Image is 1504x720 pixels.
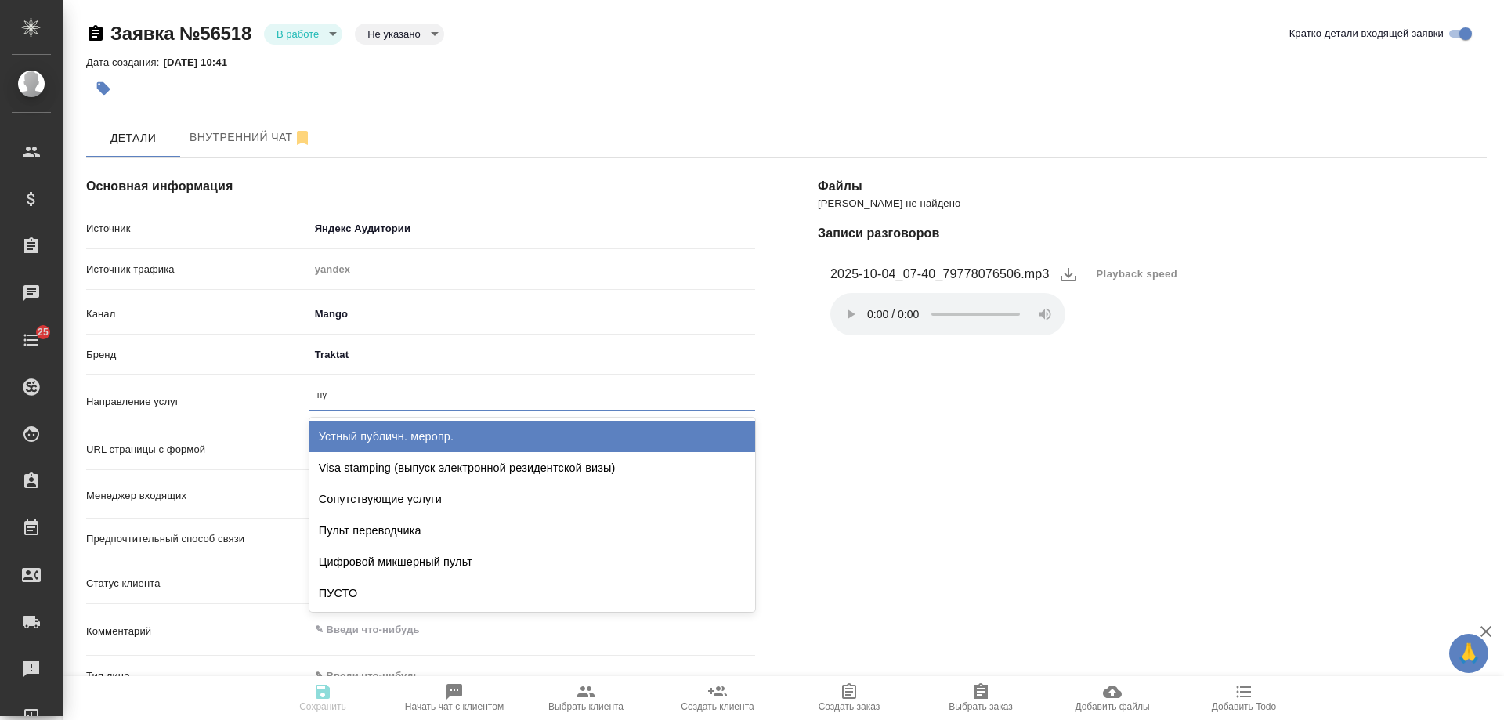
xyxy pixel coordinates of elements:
[309,452,755,483] div: Visa stamping (выпуск электронной резидентской визы)
[309,215,755,242] div: Яндекс Аудитории
[315,668,588,684] div: ✎ Введи что-нибудь
[818,196,1487,212] p: [PERSON_NAME] не найдено
[86,531,309,547] p: Предпочтительный способ связи
[86,24,105,43] button: Скопировать ссылку
[309,483,755,515] div: Сопутствующие услуги
[264,24,342,45] div: В работе
[949,701,1012,712] span: Выбрать заказ
[86,347,309,363] p: Бренд
[96,128,171,148] span: Детали
[4,320,59,360] a: 25
[681,701,754,712] span: Создать клиента
[272,27,324,41] button: В работе
[405,701,504,712] span: Начать чат с клиентом
[86,221,309,237] p: Источник
[1087,257,1188,291] button: Playback
[1212,701,1276,712] span: Добавить Todo
[86,488,309,504] p: Менеджер входящих
[309,421,755,452] div: Устный публичн. меропр.
[86,442,309,458] p: URL страницы с формой
[1075,701,1149,712] span: Добавить файлы
[830,265,1050,284] figcaption: 2025-10-04_07-40_79778076506.mp3
[309,546,755,577] div: Цифровой микшерный пульт
[389,676,520,720] button: Начать чат с клиентом
[86,56,163,68] p: Дата создания:
[28,324,58,340] span: 25
[86,394,309,410] p: Направление услуг
[86,262,309,277] p: Источник трафика
[257,676,389,720] button: Сохранить
[520,676,652,720] button: Выбрать клиента
[163,56,239,68] p: [DATE] 10:41
[86,576,309,592] p: Статус клиента
[299,701,346,712] span: Сохранить
[309,342,755,368] div: Traktat
[293,128,312,147] svg: Отписаться
[190,128,312,147] span: Внутренний чат
[652,676,783,720] button: Создать клиента
[548,701,624,712] span: Выбрать клиента
[1050,255,1087,293] button: download
[783,676,915,720] button: Создать заказ
[1449,634,1488,673] button: 🙏
[309,515,755,546] div: Пульт переводчика
[86,624,309,639] p: Комментарий
[355,24,443,45] div: В работе
[1047,676,1178,720] button: Добавить файлы
[915,676,1047,720] button: Выбрать заказ
[1455,637,1482,670] span: 🙏
[818,177,1487,196] h4: Файлы
[363,27,425,41] button: Не указано
[86,306,309,322] p: Канал
[818,224,1487,243] h4: Записи разговоров
[309,258,755,280] input: Пустое поле
[86,668,309,684] p: Тип лица
[819,701,880,712] span: Создать заказ
[110,23,251,44] a: Заявка №56518
[309,301,755,327] div: Mango
[1097,266,1178,282] span: Playback speed
[1178,676,1310,720] button: Добавить Todo
[830,293,1065,335] audio: Ваш браузер не поддерживает элемент .
[86,71,121,106] button: Добавить тэг
[1289,26,1444,42] span: Кратко детали входящей заявки
[86,177,755,196] h4: Основная информация
[309,663,607,689] div: ✎ Введи что-нибудь
[309,577,755,609] div: ПУСТО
